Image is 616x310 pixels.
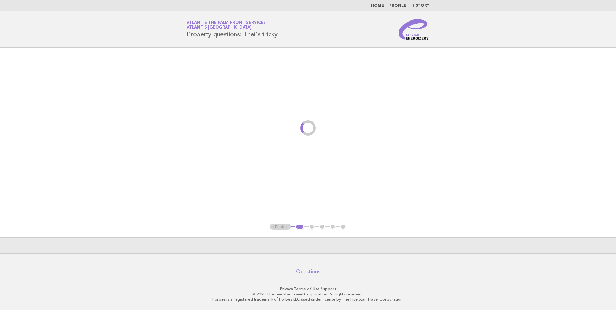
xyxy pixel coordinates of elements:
img: Service Energizers [399,19,429,40]
a: Terms of Use [294,287,320,291]
a: Questions [296,268,320,275]
p: Forbes is a registered trademark of Forbes LLC used under license by The Five Star Travel Corpora... [111,297,505,302]
a: Atlantis The Palm Front ServicesAtlantis [GEOGRAPHIC_DATA] [187,21,266,30]
p: · · [111,286,505,292]
a: Profile [389,4,406,8]
span: Atlantis [GEOGRAPHIC_DATA] [187,26,252,30]
h1: Property questions: That's tricky [187,21,278,38]
a: History [411,4,429,8]
p: © 2025 The Five Star Travel Corporation. All rights reserved. [111,292,505,297]
a: Privacy [280,287,293,291]
a: Support [321,287,336,291]
a: Home [371,4,384,8]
